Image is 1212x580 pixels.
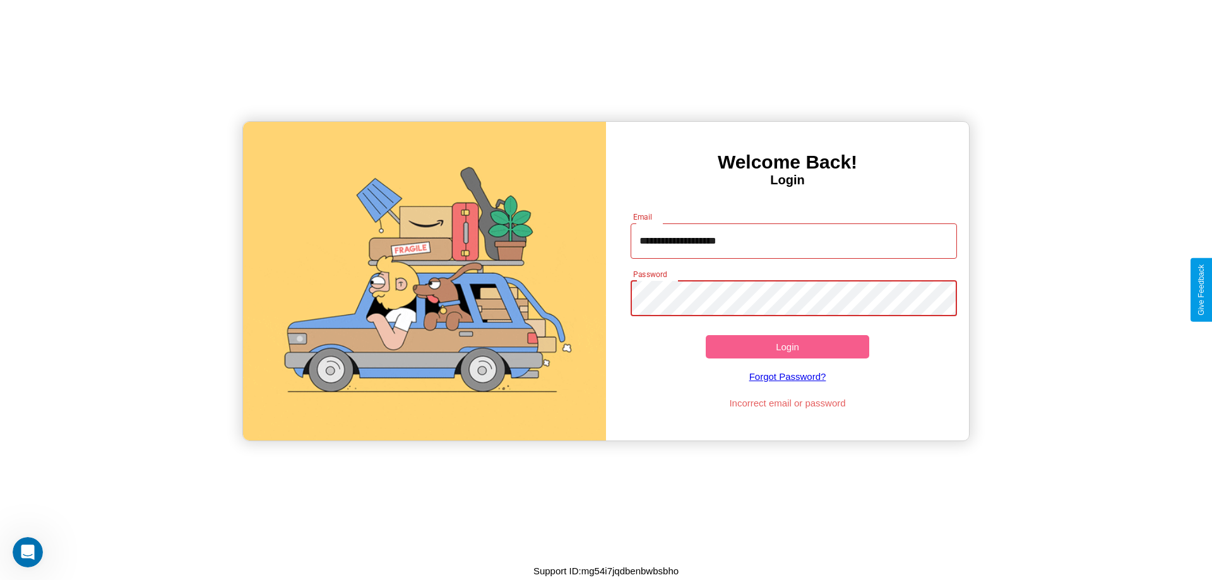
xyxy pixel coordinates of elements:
p: Incorrect email or password [624,394,951,411]
div: Give Feedback [1197,264,1206,316]
img: gif [243,122,606,441]
p: Support ID: mg54i7jqdbenbwbsbho [533,562,679,579]
h4: Login [606,173,969,187]
h3: Welcome Back! [606,151,969,173]
a: Forgot Password? [624,358,951,394]
iframe: Intercom live chat [13,537,43,567]
button: Login [706,335,869,358]
label: Password [633,269,667,280]
label: Email [633,211,653,222]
